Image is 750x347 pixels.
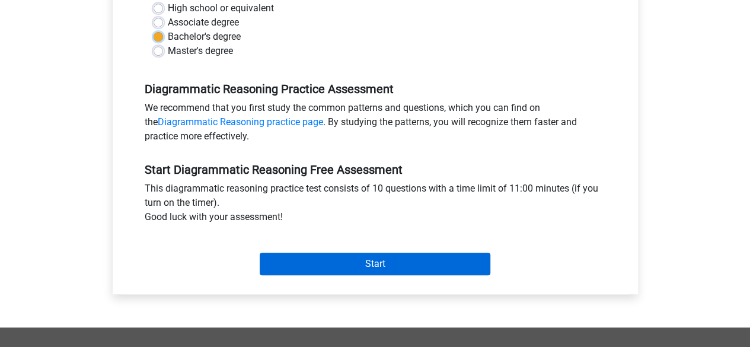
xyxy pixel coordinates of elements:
div: We recommend that you first study the common patterns and questions, which you can find on the . ... [136,101,615,148]
input: Start [260,253,490,275]
label: High school or equivalent [168,1,274,15]
a: Diagrammatic Reasoning practice page [158,116,323,128]
label: Master's degree [168,44,233,58]
h5: Diagrammatic Reasoning Practice Assessment [145,82,606,96]
label: Associate degree [168,15,239,30]
div: This diagrammatic reasoning practice test consists of 10 questions with a time limit of 11:00 min... [136,182,615,229]
label: Bachelor's degree [168,30,241,44]
h5: Start Diagrammatic Reasoning Free Assessment [145,163,606,177]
